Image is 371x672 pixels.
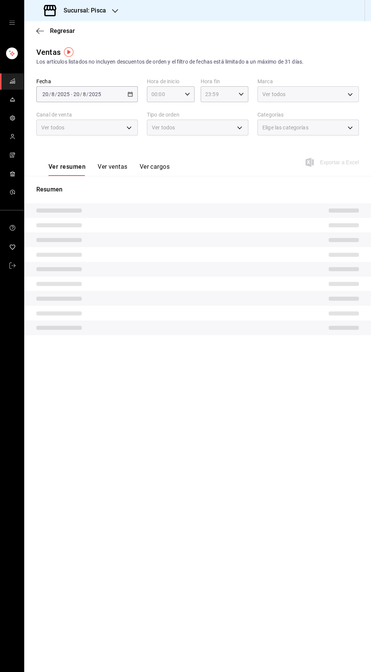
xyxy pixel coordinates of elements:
[147,78,179,84] font: Hora de inicio
[64,7,106,14] font: Sucursal: Pisca
[50,27,75,34] font: Regresar
[55,91,57,97] font: /
[49,91,51,97] font: /
[36,59,304,65] font: Los artículos listados no incluyen descuentos de orden y el filtro de fechas está limitado a un m...
[86,91,89,97] font: /
[262,124,309,131] font: Elige las categorías
[36,112,72,118] font: Canal de venta
[201,78,220,84] font: Hora fin
[36,27,75,34] button: Regresar
[42,91,49,97] input: --
[140,163,170,170] font: Ver cargos
[262,91,285,97] font: Ver todos
[36,186,62,193] font: Resumen
[257,112,284,118] font: Categorías
[36,48,61,57] font: Ventas
[48,163,170,176] div: pestañas de navegación
[9,20,15,26] button: cajón abierto
[257,78,273,84] font: Marca
[80,91,82,97] font: /
[41,124,64,131] font: Ver todos
[147,112,179,118] font: Tipo de orden
[51,91,55,97] input: --
[73,91,80,97] input: --
[64,47,73,57] img: Marcador de información sobre herramientas
[83,91,86,97] input: --
[89,91,101,97] input: ----
[57,91,70,97] input: ----
[48,163,86,170] font: Ver resumen
[71,91,72,97] font: -
[98,163,128,170] font: Ver ventas
[152,124,175,131] font: Ver todos
[36,78,51,84] font: Fecha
